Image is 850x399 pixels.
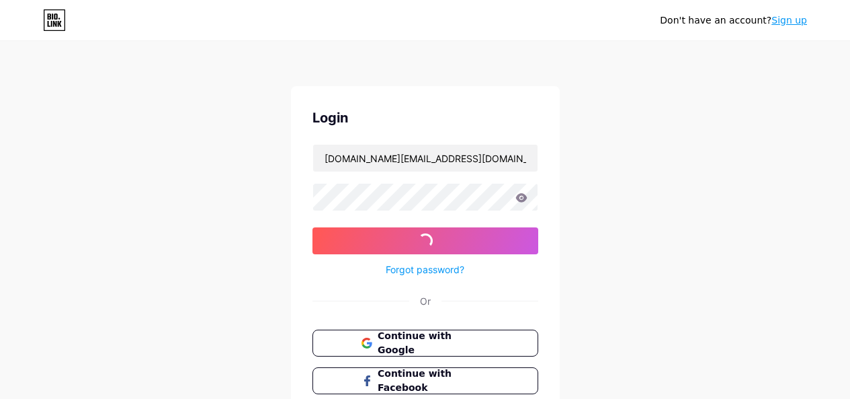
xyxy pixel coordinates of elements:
span: Continue with Google [378,329,488,357]
div: Or [420,294,431,308]
div: Don't have an account? [660,13,807,28]
input: Username [313,145,538,172]
div: Login [312,108,538,128]
a: Sign up [771,15,807,26]
button: Continue with Facebook [312,367,538,394]
button: Continue with Google [312,330,538,357]
span: Continue with Facebook [378,367,488,395]
a: Forgot password? [386,262,464,277]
